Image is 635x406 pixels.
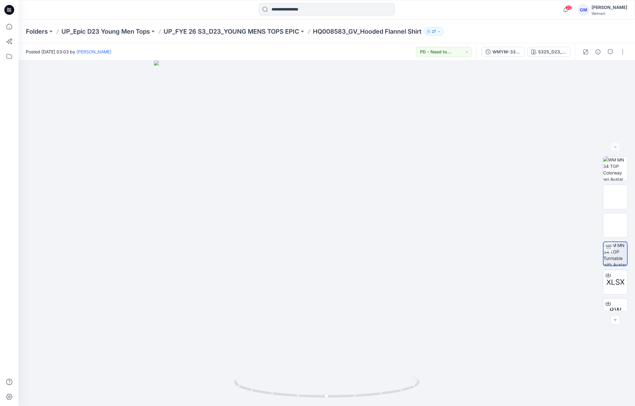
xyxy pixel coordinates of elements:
span: 22 [565,5,572,10]
span: BW [609,305,621,316]
button: S325_D23_NB_Flannel Plaid_Gravel_M24297A [527,47,571,57]
div: S325_D23_NB_Flannel Plaid_Gravel_M24297A [538,48,567,55]
a: Folders [26,27,48,36]
div: Walmart [591,11,627,16]
a: UP_FYE 26 S3_D23_YOUNG MENS TOPS EPIC [164,27,299,36]
span: Posted [DATE] 03:03 by [26,48,111,55]
button: WMYM-3318-2025_FULL_Hooded Flannel Shirt [482,47,525,57]
img: WM MN 34 TOP Colorway wo Avatar [603,157,627,181]
div: [PERSON_NAME] [591,4,627,11]
div: GM [578,4,589,15]
button: 27 [424,27,444,36]
button: Details [593,47,603,57]
p: HQ008583_GV_Hooded Flannel Shirt [313,27,421,36]
div: WMYM-3318-2025_FULL_Hooded Flannel Shirt [492,48,521,55]
a: [PERSON_NAME] [77,49,111,54]
a: UP_Epic D23 Young Men Tops [61,27,150,36]
img: WM MN 34 TOP Turntable with Avatar [604,242,627,266]
span: XLSX [606,277,625,288]
p: 27 [432,28,436,35]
